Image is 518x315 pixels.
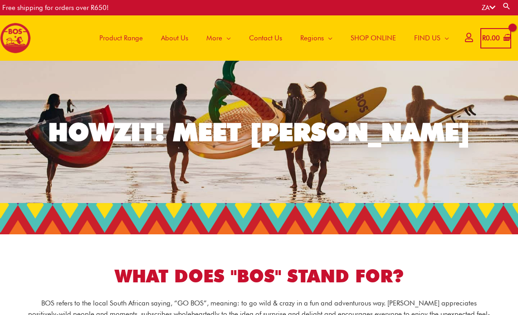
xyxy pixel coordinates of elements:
[502,2,511,10] a: Search button
[90,15,152,61] a: Product Range
[83,15,458,61] nav: Site Navigation
[240,15,291,61] a: Contact Us
[152,15,197,61] a: About Us
[161,24,188,52] span: About Us
[48,120,470,145] div: HOWZIT! MEET [PERSON_NAME]
[482,34,500,42] bdi: 0.00
[197,15,240,61] a: More
[206,24,222,52] span: More
[351,24,396,52] span: SHOP ONLINE
[482,4,495,12] a: ZA
[342,15,405,61] a: SHOP ONLINE
[414,24,440,52] span: FIND US
[5,264,513,289] h1: WHAT DOES "BOS" STAND FOR?
[291,15,342,61] a: Regions
[99,24,143,52] span: Product Range
[480,28,511,48] a: View Shopping Cart, empty
[249,24,282,52] span: Contact Us
[482,34,486,42] span: R
[300,24,324,52] span: Regions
